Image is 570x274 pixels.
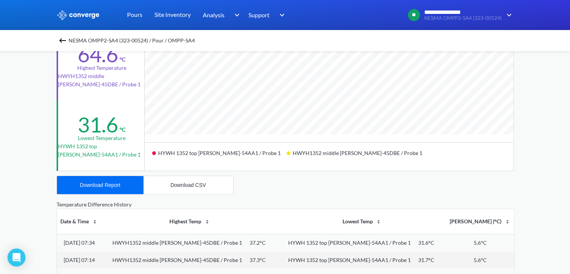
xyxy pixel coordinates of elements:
div: Lowest temperature [78,134,126,142]
div: Download Report [80,182,120,188]
th: Date & Time [57,209,102,234]
div: HWYH1352 middle [PERSON_NAME]-45DBE / Probe 1 [112,256,242,264]
button: Download CSV [144,176,233,194]
td: [DATE] 07:14 [57,251,102,269]
div: HWYH1352 middle [PERSON_NAME]-45DBE / Probe 1 [287,147,428,165]
th: Lowest Temp [278,209,446,234]
div: 31.6°C [418,239,434,247]
div: 31.7°C [418,256,434,264]
div: Open Intercom Messenger [7,248,25,266]
span: Support [248,10,269,20]
th: Highest Temp [102,209,278,234]
span: Analysis [203,10,224,20]
img: sort-icon.svg [92,219,98,225]
div: Download CSV [171,182,206,188]
img: sort-icon.svg [376,219,381,225]
span: NESMA OMPP2-SA4 (323-00524) [424,15,502,21]
img: downArrow.svg [502,11,514,20]
div: 37.2°C [250,239,266,247]
div: 64.6 [78,42,118,67]
div: HYWH 1352 top [PERSON_NAME]-54AA1 / Probe 1 [288,239,411,247]
td: [DATE] 07:34 [57,234,102,251]
th: [PERSON_NAME] (°C) [446,209,514,234]
img: sort-icon.svg [504,219,510,225]
td: 5.6°C [446,234,514,251]
div: Highest temperature [77,64,126,72]
td: 5.6°C [446,251,514,269]
div: 31.6 [78,112,118,137]
p: HYWH 1352 top [PERSON_NAME]-54AA1 / Probe 1 [58,142,146,159]
img: sort-icon.svg [204,219,210,225]
p: HWYH1352 middle [PERSON_NAME]-45DBE / Probe 1 [58,72,146,89]
button: Download Report [57,176,144,194]
img: downArrow.svg [275,11,287,20]
div: HYWH 1352 top [PERSON_NAME]-54AA1 / Probe 1 [152,147,287,165]
span: NESMA OMPP2-SA4 (323-00524) / Pour / OMPP-SA4 [69,35,195,46]
div: HYWH 1352 top [PERSON_NAME]-54AA1 / Probe 1 [288,256,411,264]
img: logo_ewhite.svg [57,10,100,20]
div: HWYH1352 middle [PERSON_NAME]-45DBE / Probe 1 [112,239,242,247]
img: backspace.svg [58,36,67,45]
div: 37.3°C [250,256,266,264]
div: Temperature Difference History [57,200,514,209]
img: downArrow.svg [229,11,241,20]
